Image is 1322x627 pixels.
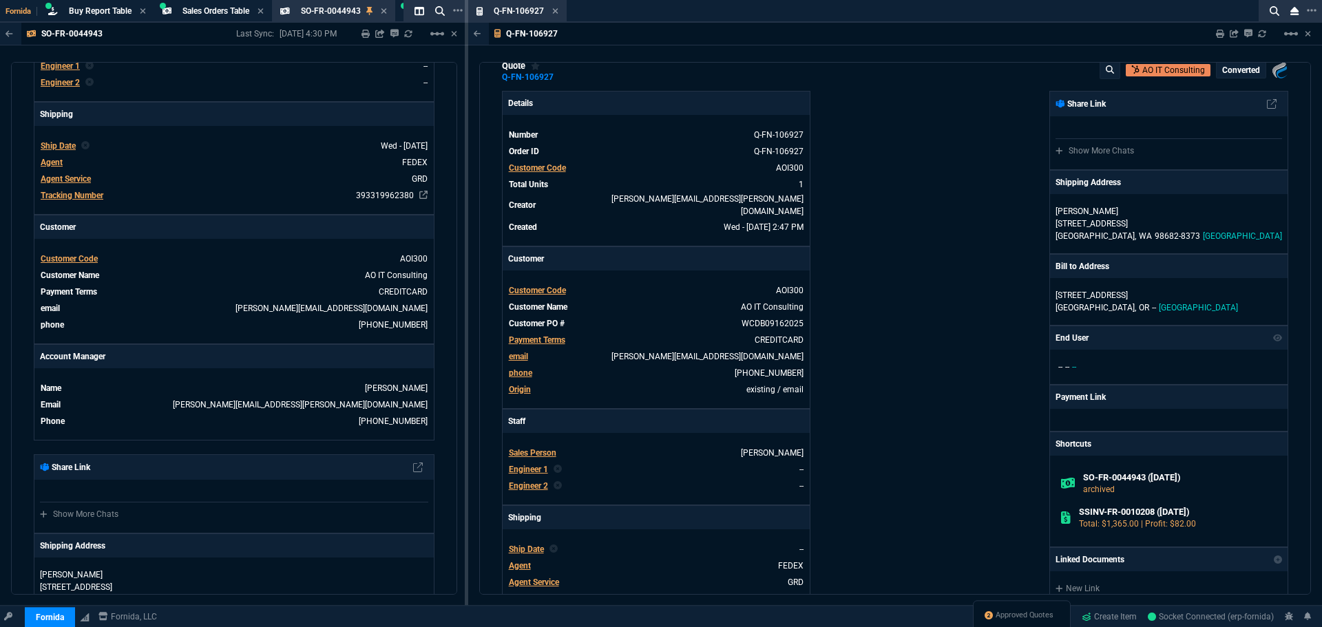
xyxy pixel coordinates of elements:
span: Engineer 1 [509,465,548,474]
tr: charlie@aoitconsulting.com [40,301,428,315]
a: Origin [509,385,531,394]
nx-icon: Show/Hide End User to Customer [1273,332,1283,344]
a: CREDITCARD [755,335,804,345]
nx-icon: Clear selected rep [554,463,562,476]
span: -- [423,61,428,71]
p: Payment Link [1056,391,1106,403]
p: Staff [503,410,810,433]
span: phone [41,320,64,330]
span: Approved Quotes [996,610,1053,621]
p: [STREET_ADDRESS] [40,581,428,593]
span: Customer Name [41,270,99,280]
span: [GEOGRAPHIC_DATA], [1056,231,1136,241]
p: Customer [503,247,810,270]
span: 1 [799,180,804,189]
span: GRD [412,174,428,184]
span: -- [1072,362,1076,372]
tr: undefined [508,446,804,460]
a: New Link [1056,582,1282,595]
a: [PERSON_NAME][EMAIL_ADDRESS][DOMAIN_NAME] [611,352,804,361]
span: Number [509,130,538,140]
a: msbcCompanyName [94,610,161,623]
p: Linked Documents [1056,553,1124,566]
nx-icon: Close Tab [140,6,146,17]
span: SO-FR-0044943 [301,6,361,16]
span: Socket Connected (erp-fornida) [1148,612,1274,621]
a: Q-FN-106927 [502,76,554,78]
p: Shortcuts [1050,432,1288,456]
span: Fornida [6,7,37,16]
span: Agent Service [41,174,91,184]
span: Sales Person [509,448,556,458]
p: Last Sync: [236,28,280,39]
span: Email [41,400,61,410]
span: Engineer 2 [41,78,80,87]
span: Name [41,383,61,393]
span: -- [1058,362,1062,372]
nx-icon: Close Tab [258,6,264,17]
span: Q-FN-106927 [494,6,544,16]
tr: undefined [40,414,428,428]
span: FEDEX [402,158,428,167]
a: AO IT Consulting [365,270,428,280]
tr: undefined [508,383,804,396]
a: -- [799,594,804,604]
span: Customer Name [509,302,567,312]
a: 469-249-2107 [359,416,428,426]
a: -- [799,465,804,474]
span: Creator [509,200,536,210]
a: Hide Workbench [451,28,457,39]
tr: undefined [40,189,428,202]
tr: undefined [40,285,428,299]
p: AO IT Consulting [1142,64,1205,76]
span: Order ID [509,147,539,156]
p: Share Link [1056,98,1106,110]
a: 503-257-3332 [735,368,804,378]
p: [PERSON_NAME] [40,568,172,581]
a: -- [799,481,804,491]
tr: undefined [508,192,804,218]
a: GRD [788,577,804,587]
nx-icon: Search [1264,3,1285,19]
span: Account Id [509,594,549,604]
span: Phone [41,416,65,426]
div: Add to Watchlist [531,61,541,72]
span: -- [423,78,428,87]
span: phone [509,368,532,378]
p: Shipping [34,103,434,126]
a: Show More Chats [40,509,118,519]
nx-icon: Split Panels [409,3,430,19]
tr: undefined [508,161,804,175]
p: Shipping Address [1056,176,1121,189]
p: Q-FN-106927 [506,28,558,39]
tr: undefined [40,381,428,395]
tr: 503-257-3332 [508,366,804,380]
a: FEDEX [778,561,804,571]
a: See Marketplace Order [754,147,804,156]
span: AOI300 [400,254,428,264]
span: Payment Terms [41,287,97,297]
tr: undefined [508,479,804,493]
span: Customer PO # [509,319,565,328]
p: archived [1083,483,1277,496]
span: WA [1139,231,1152,241]
span: Engineer 1 [41,61,80,71]
nx-icon: Open New Tab [1307,4,1316,17]
span: 98682-8373 [1155,231,1200,241]
a: WCDB09162025 [742,319,804,328]
span: [GEOGRAPHIC_DATA] [1159,303,1238,312]
span: Buy Report Table [69,6,132,16]
mat-icon: Example home icon [429,25,445,42]
tr: See Marketplace Order [508,128,804,142]
tr: undefined [508,542,804,556]
tr: 503-257-3332 [40,318,428,332]
nx-icon: Clear selected rep [549,543,558,555]
div: quote [502,61,541,72]
nx-icon: Back to Table [474,29,481,39]
a: 503-257-3332 [359,320,428,330]
nx-icon: Close Tab [381,6,387,17]
tr: undefined [508,559,804,573]
span: -- [1065,362,1069,372]
p: SO-FR-0044943 [41,28,103,39]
